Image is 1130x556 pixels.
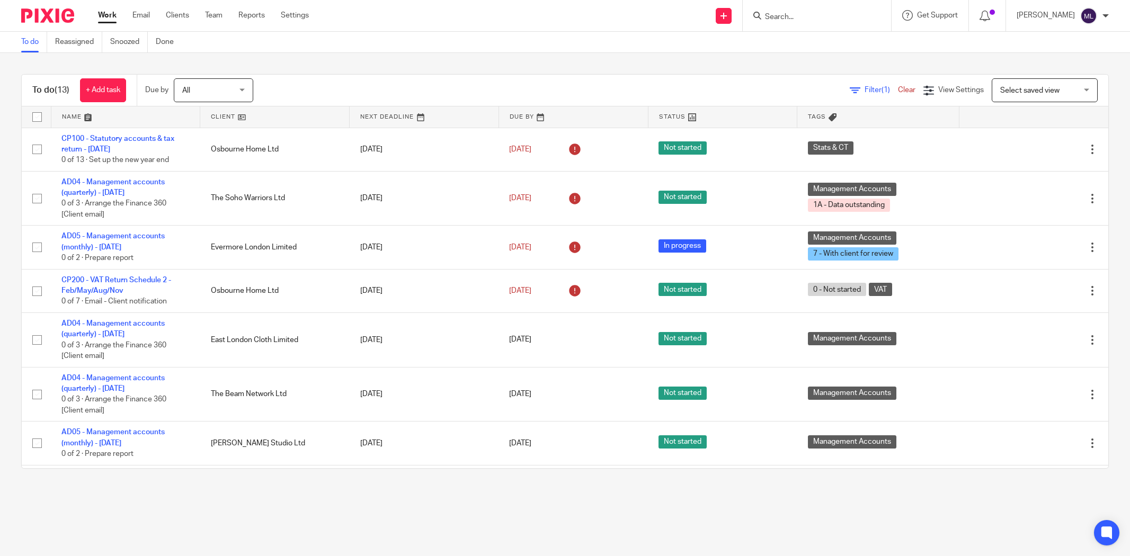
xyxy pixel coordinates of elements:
[509,194,531,202] span: [DATE]
[200,269,350,312] td: Osbourne Home Ltd
[350,465,499,508] td: [DATE]
[200,422,350,465] td: [PERSON_NAME] Studio Ltd
[659,141,707,155] span: Not started
[509,146,531,153] span: [DATE]
[764,13,859,22] input: Search
[808,387,896,400] span: Management Accounts
[808,247,898,261] span: 7 - With client for review
[145,85,168,95] p: Due by
[808,231,896,245] span: Management Accounts
[898,86,915,94] a: Clear
[156,32,182,52] a: Done
[21,8,74,23] img: Pixie
[509,244,531,251] span: [DATE]
[659,435,707,449] span: Not started
[61,254,134,262] span: 0 of 2 · Prepare report
[200,171,350,226] td: The Soho Warriors Ltd
[509,391,531,398] span: [DATE]
[808,332,896,345] span: Management Accounts
[509,440,531,447] span: [DATE]
[200,312,350,367] td: East London Cloth Limited
[200,465,350,508] td: Evermore London Limited
[238,10,265,21] a: Reports
[350,171,499,226] td: [DATE]
[61,156,169,164] span: 0 of 13 · Set up the new year end
[869,283,892,296] span: VAT
[509,336,531,344] span: [DATE]
[350,226,499,269] td: [DATE]
[61,374,165,392] a: AD04 - Management accounts (quarterly) - [DATE]
[808,435,896,449] span: Management Accounts
[808,283,866,296] span: 0 - Not started
[350,422,499,465] td: [DATE]
[1000,87,1060,94] span: Select saved view
[32,85,69,96] h1: To do
[808,141,853,155] span: Stats & CT
[200,226,350,269] td: Evermore London Limited
[882,86,890,94] span: (1)
[917,12,958,19] span: Get Support
[61,200,166,219] span: 0 of 3 · Arrange the Finance 360 [Client email]
[182,87,190,94] span: All
[55,86,69,94] span: (13)
[350,367,499,422] td: [DATE]
[110,32,148,52] a: Snoozed
[200,367,350,422] td: The Beam Network Ltd
[166,10,189,21] a: Clients
[1017,10,1075,21] p: [PERSON_NAME]
[808,114,826,120] span: Tags
[61,320,165,338] a: AD04 - Management accounts (quarterly) - [DATE]
[865,86,898,94] span: Filter
[350,128,499,171] td: [DATE]
[132,10,150,21] a: Email
[350,312,499,367] td: [DATE]
[61,276,171,294] a: CP200 - VAT Return Schedule 2 - Feb/May/Aug/Nov
[55,32,102,52] a: Reassigned
[61,396,166,415] span: 0 of 3 · Arrange the Finance 360 [Client email]
[659,387,707,400] span: Not started
[659,332,707,345] span: Not started
[61,135,174,153] a: CP100 - Statutory accounts & tax return - [DATE]
[808,183,896,196] span: Management Accounts
[21,32,47,52] a: To do
[61,232,165,250] a: AD05 - Management accounts (monthly) - [DATE]
[281,10,309,21] a: Settings
[659,239,706,253] span: In progress
[61,450,134,458] span: 0 of 2 · Prepare report
[659,283,707,296] span: Not started
[938,86,984,94] span: View Settings
[61,178,165,196] a: AD04 - Management accounts (quarterly) - [DATE]
[80,78,126,102] a: + Add task
[200,128,350,171] td: Osbourne Home Ltd
[205,10,223,21] a: Team
[509,287,531,294] span: [DATE]
[1080,7,1097,24] img: svg%3E
[659,191,707,204] span: Not started
[61,342,166,360] span: 0 of 3 · Arrange the Finance 360 [Client email]
[61,298,167,306] span: 0 of 7 · Email - Client notification
[98,10,117,21] a: Work
[808,199,890,212] span: 1A - Data outstanding
[350,269,499,312] td: [DATE]
[61,428,165,446] a: AD05 - Management accounts (monthly) - [DATE]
